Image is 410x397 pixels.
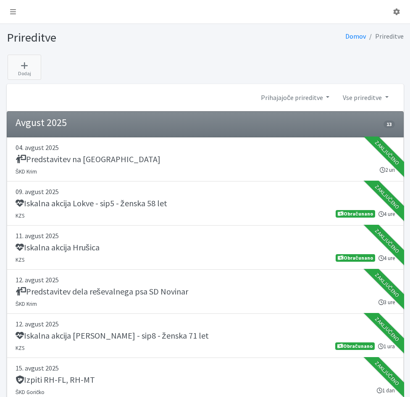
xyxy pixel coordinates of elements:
a: 11. avgust 2025 Iskalna akcija Hrušica KZS 4 ure Obračunano Zaključeno [7,226,404,270]
h5: Iskalna akcija [PERSON_NAME] - sip8 - ženska 71 let [16,331,209,341]
h4: Avgust 2025 [16,117,67,129]
p: 09. avgust 2025 [16,187,395,197]
p: 11. avgust 2025 [16,231,395,241]
li: Prireditve [366,30,404,42]
a: 04. avgust 2025 Predstavitev na [GEOGRAPHIC_DATA] ŠKD Krim 2 uri Zaključeno [7,137,404,181]
p: 12. avgust 2025 [16,275,395,285]
p: 04. avgust 2025 [16,142,395,152]
h5: Predstavitev na [GEOGRAPHIC_DATA] [16,154,160,164]
a: 09. avgust 2025 Iskalna akcija Lokve - sip5 - ženska 58 let KZS 4 ure Obračunano Zaključeno [7,181,404,226]
small: ŠKD Krim [16,168,37,175]
p: 15. avgust 2025 [16,363,395,373]
a: 12. avgust 2025 Predstavitev dela reševalnega psa SD Novinar ŠKD Krim 3 ure Zaključeno [7,270,404,314]
small: ŠKD Krim [16,300,37,307]
a: 12. avgust 2025 Iskalna akcija [PERSON_NAME] - sip8 - ženska 71 let KZS 1 ura Obračunano Zaključeno [7,314,404,358]
span: Obračunano [336,254,375,262]
a: Dodaj [8,55,41,80]
small: KZS [16,344,24,351]
h5: Izpiti RH-FL, RH-MT [16,375,95,385]
small: KZS [16,212,24,219]
a: Prihajajoče prireditve [254,89,336,106]
span: 13 [384,121,394,128]
p: 12. avgust 2025 [16,319,395,329]
span: Obračunano [336,210,375,218]
a: Vse prireditve [336,89,395,106]
a: Domov [345,32,366,40]
h5: Iskalna akcija Hrušica [16,242,100,252]
h5: Predstavitev dela reševalnega psa SD Novinar [16,287,188,297]
h1: Prireditve [7,30,202,45]
small: KZS [16,256,24,263]
h5: Iskalna akcija Lokve - sip5 - ženska 58 let [16,198,167,208]
small: ŠKD Goričko [16,389,45,395]
span: Obračunano [335,342,374,350]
